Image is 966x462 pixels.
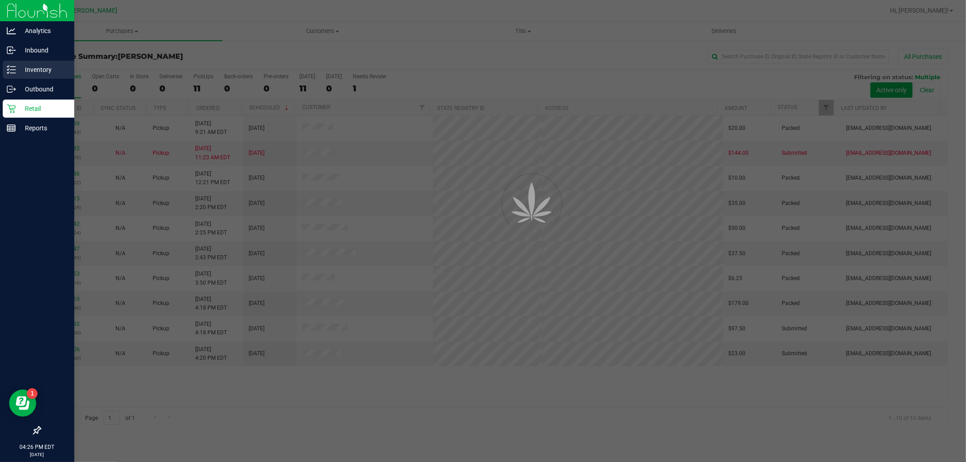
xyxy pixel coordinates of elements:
[16,64,70,75] p: Inventory
[27,388,38,399] iframe: Resource center unread badge
[16,123,70,133] p: Reports
[7,124,16,133] inline-svg: Reports
[16,45,70,56] p: Inbound
[16,84,70,95] p: Outbound
[4,451,70,458] p: [DATE]
[7,26,16,35] inline-svg: Analytics
[7,85,16,94] inline-svg: Outbound
[16,103,70,114] p: Retail
[16,25,70,36] p: Analytics
[7,65,16,74] inline-svg: Inventory
[7,104,16,113] inline-svg: Retail
[7,46,16,55] inline-svg: Inbound
[4,443,70,451] p: 04:26 PM EDT
[9,390,36,417] iframe: Resource center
